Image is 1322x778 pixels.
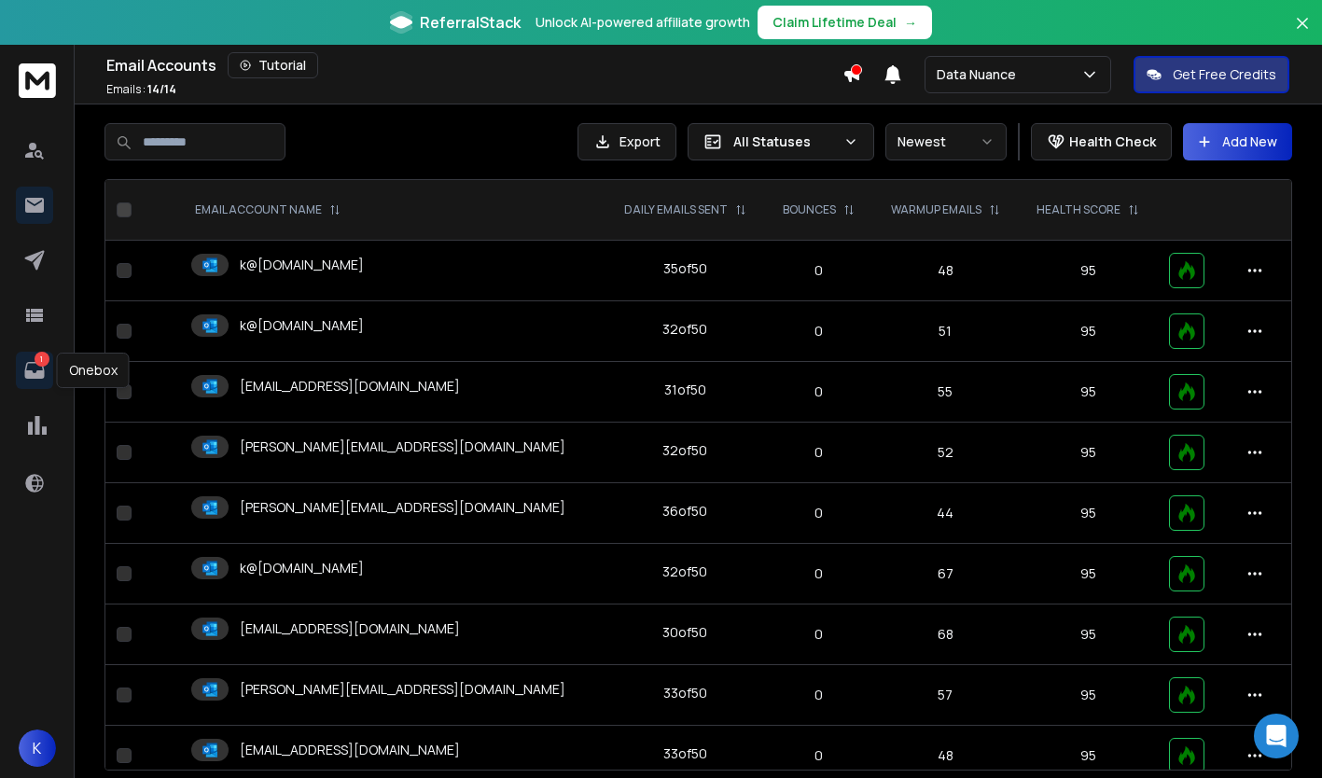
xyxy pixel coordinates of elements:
[1031,123,1172,160] button: Health Check
[1018,544,1157,604] td: 95
[240,741,460,759] p: [EMAIL_ADDRESS][DOMAIN_NAME]
[662,502,707,521] div: 36 of 50
[872,423,1019,483] td: 52
[240,256,364,274] p: k@[DOMAIN_NAME]
[885,123,1007,160] button: Newest
[1290,11,1315,56] button: Close banner
[147,81,176,97] span: 14 / 14
[1173,65,1276,84] p: Get Free Credits
[872,544,1019,604] td: 67
[1134,56,1289,93] button: Get Free Credits
[733,132,836,151] p: All Statuses
[19,729,56,767] button: K
[904,13,917,32] span: →
[662,563,707,581] div: 32 of 50
[57,353,130,388] div: Onebox
[578,123,676,160] button: Export
[536,13,750,32] p: Unlock AI-powered affiliate growth
[872,301,1019,362] td: 51
[1018,241,1157,301] td: 95
[420,11,521,34] span: ReferralStack
[872,483,1019,544] td: 44
[872,362,1019,423] td: 55
[776,625,861,644] p: 0
[1018,362,1157,423] td: 95
[16,352,53,389] a: 1
[1069,132,1156,151] p: Health Check
[106,82,176,97] p: Emails :
[1018,604,1157,665] td: 95
[240,438,565,456] p: [PERSON_NAME][EMAIL_ADDRESS][DOMAIN_NAME]
[776,686,861,704] p: 0
[776,504,861,522] p: 0
[106,52,842,78] div: Email Accounts
[240,316,364,335] p: k@[DOMAIN_NAME]
[776,382,861,401] p: 0
[1018,301,1157,362] td: 95
[624,202,728,217] p: DAILY EMAILS SENT
[891,202,981,217] p: WARMUP EMAILS
[937,65,1023,84] p: Data Nuance
[35,352,49,367] p: 1
[872,241,1019,301] td: 48
[240,680,565,699] p: [PERSON_NAME][EMAIL_ADDRESS][DOMAIN_NAME]
[776,443,861,462] p: 0
[776,322,861,340] p: 0
[1037,202,1120,217] p: HEALTH SCORE
[1018,665,1157,726] td: 95
[872,604,1019,665] td: 68
[1018,423,1157,483] td: 95
[663,744,707,763] div: 33 of 50
[662,441,707,460] div: 32 of 50
[240,619,460,638] p: [EMAIL_ADDRESS][DOMAIN_NAME]
[228,52,318,78] button: Tutorial
[664,381,706,399] div: 31 of 50
[872,665,1019,726] td: 57
[783,202,836,217] p: BOUNCES
[776,261,861,280] p: 0
[776,564,861,583] p: 0
[1183,123,1292,160] button: Add New
[240,559,364,577] p: k@[DOMAIN_NAME]
[1018,483,1157,544] td: 95
[758,6,932,39] button: Claim Lifetime Deal→
[195,202,341,217] div: EMAIL ACCOUNT NAME
[662,320,707,339] div: 32 of 50
[240,498,565,517] p: [PERSON_NAME][EMAIL_ADDRESS][DOMAIN_NAME]
[1254,714,1299,758] div: Open Intercom Messenger
[663,684,707,702] div: 33 of 50
[240,377,460,396] p: [EMAIL_ADDRESS][DOMAIN_NAME]
[776,746,861,765] p: 0
[663,259,707,278] div: 35 of 50
[662,623,707,642] div: 30 of 50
